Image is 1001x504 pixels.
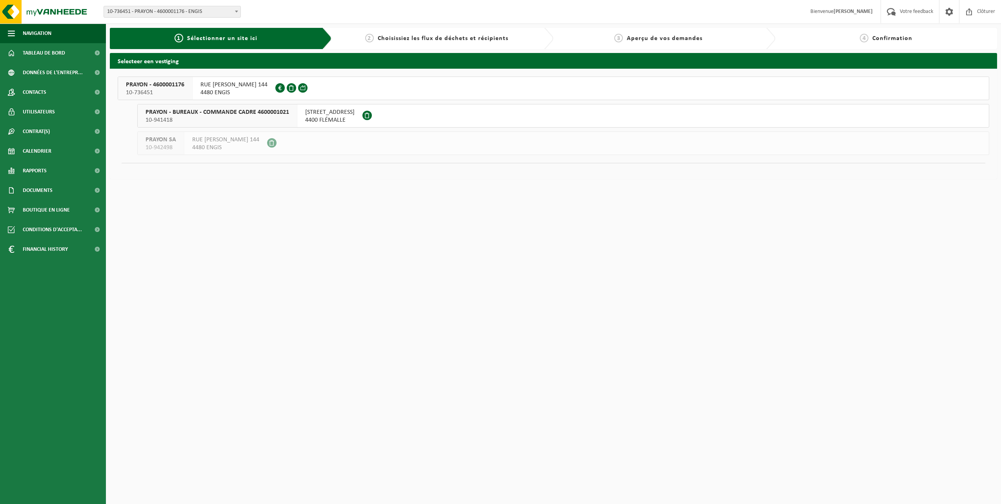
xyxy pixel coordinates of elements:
span: Navigation [23,24,51,43]
span: 10-941418 [146,116,289,124]
span: 10-942498 [146,144,176,152]
span: Rapports [23,161,47,181]
h2: Selecteer een vestiging [110,53,997,68]
span: RUE [PERSON_NAME] 144 [192,136,259,144]
span: 2 [365,34,374,42]
span: Calendrier [23,141,51,161]
span: Confirmation [872,35,912,42]
span: Financial History [23,239,68,259]
strong: [PERSON_NAME] [834,9,873,15]
span: Conditions d'accepta... [23,220,82,239]
span: Utilisateurs [23,102,55,122]
span: 3 [614,34,623,42]
span: Boutique en ligne [23,200,70,220]
span: Contacts [23,82,46,102]
span: Documents [23,181,53,200]
span: [STREET_ADDRESS] [305,108,355,116]
span: Contrat(s) [23,122,50,141]
span: 10-736451 - PRAYON - 4600001176 - ENGIS [104,6,241,18]
span: Sélectionner un site ici [187,35,257,42]
span: Choisissiez les flux de déchets et récipients [378,35,508,42]
span: Tableau de bord [23,43,65,63]
span: 10-736451 - PRAYON - 4600001176 - ENGIS [104,6,240,17]
span: 1 [175,34,183,42]
span: 10-736451 [126,89,184,97]
span: 4480 ENGIS [200,89,268,97]
button: PRAYON - BUREAUX - COMMANDE CADRE 4600001021 10-941418 [STREET_ADDRESS]4400 FLÉMALLE [137,104,989,128]
span: 4400 FLÉMALLE [305,116,355,124]
span: Aperçu de vos demandes [627,35,703,42]
span: 4 [860,34,868,42]
span: PRAYON SA [146,136,176,144]
button: PRAYON - 4600001176 10-736451 RUE [PERSON_NAME] 1444480 ENGIS [118,77,989,100]
span: Données de l'entrepr... [23,63,83,82]
span: PRAYON - BUREAUX - COMMANDE CADRE 4600001021 [146,108,289,116]
span: PRAYON - 4600001176 [126,81,184,89]
span: RUE [PERSON_NAME] 144 [200,81,268,89]
span: 4480 ENGIS [192,144,259,152]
